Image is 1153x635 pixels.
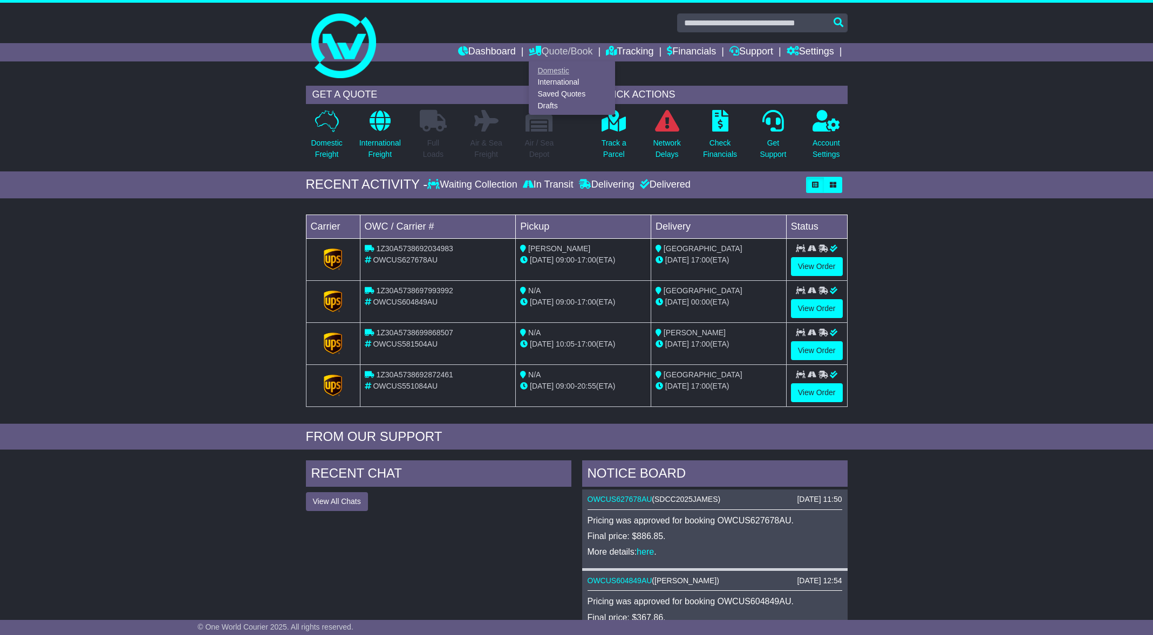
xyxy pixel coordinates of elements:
[525,137,554,160] p: Air / Sea Depot
[528,370,541,379] span: N/A
[520,179,576,191] div: In Transit
[576,179,637,191] div: Delivering
[556,298,575,306] span: 09:00
[373,340,438,348] span: OWCUS581504AU
[588,495,652,503] a: OWCUS627678AU
[310,109,343,166] a: DomesticFreight
[582,460,848,489] div: NOTICE BOARD
[760,137,786,160] p: Get Support
[664,286,742,295] span: [GEOGRAPHIC_DATA]
[656,254,782,266] div: (ETA)
[324,291,342,312] img: GetCarrierServiceLogo
[529,88,615,100] a: Saved Quotes
[306,86,561,104] div: GET A QUOTE
[311,137,342,160] p: Domestic Freight
[691,298,710,306] span: 00:00
[656,339,782,350] div: (ETA)
[520,296,646,308] div: - (ETA)
[529,43,592,61] a: Quote/Book
[376,286,453,295] span: 1Z30A5738697993992
[530,382,554,390] span: [DATE]
[530,298,554,306] span: [DATE]
[528,244,590,253] span: [PERSON_NAME]
[427,179,520,191] div: Waiting Collection
[577,256,596,264] span: 17:00
[588,547,842,557] p: More details: .
[588,596,842,606] p: Pricing was approved for booking OWCUS604849AU.
[577,382,596,390] span: 20:55
[373,382,438,390] span: OWCUS551084AU
[520,381,646,392] div: - (ETA)
[602,137,626,160] p: Track a Parcel
[420,137,447,160] p: Full Loads
[812,109,841,166] a: AccountSettings
[691,382,710,390] span: 17:00
[577,298,596,306] span: 17:00
[306,215,360,238] td: Carrier
[813,137,840,160] p: Account Settings
[797,495,842,504] div: [DATE] 11:50
[601,109,627,166] a: Track aParcel
[791,341,843,360] a: View Order
[556,340,575,348] span: 10:05
[520,254,646,266] div: - (ETA)
[588,576,652,585] a: OWCUS604849AU
[593,86,848,104] div: QUICK ACTIONS
[786,215,847,238] td: Status
[306,177,428,192] div: RECENT ACTIVITY -
[653,137,680,160] p: Network Delays
[359,137,401,160] p: International Freight
[530,256,554,264] span: [DATE]
[588,576,842,585] div: ( )
[702,109,738,166] a: CheckFinancials
[637,179,691,191] div: Delivered
[529,61,615,115] div: Quote/Book
[376,370,453,379] span: 1Z30A5738692872461
[652,109,681,166] a: NetworkDelays
[556,382,575,390] span: 09:00
[306,429,848,445] div: FROM OUR SUPPORT
[664,328,726,337] span: [PERSON_NAME]
[529,100,615,112] a: Drafts
[520,339,646,350] div: - (ETA)
[458,43,516,61] a: Dashboard
[373,256,438,264] span: OWCUS627678AU
[359,109,401,166] a: InternationalFreight
[691,256,710,264] span: 17:00
[665,382,689,390] span: [DATE]
[791,383,843,402] a: View Order
[197,623,353,631] span: © One World Courier 2025. All rights reserved.
[306,460,571,489] div: RECENT CHAT
[470,137,502,160] p: Air & Sea Freight
[665,298,689,306] span: [DATE]
[516,215,651,238] td: Pickup
[665,340,689,348] span: [DATE]
[556,256,575,264] span: 09:00
[376,328,453,337] span: 1Z30A5738699868507
[306,492,368,511] button: View All Chats
[759,109,787,166] a: GetSupport
[791,257,843,276] a: View Order
[324,333,342,354] img: GetCarrierServiceLogo
[665,256,689,264] span: [DATE]
[637,547,654,556] a: here
[667,43,716,61] a: Financials
[324,375,342,396] img: GetCarrierServiceLogo
[703,137,737,160] p: Check Financials
[577,340,596,348] span: 17:00
[691,340,710,348] span: 17:00
[588,495,842,504] div: ( )
[797,576,842,585] div: [DATE] 12:54
[651,215,786,238] td: Delivery
[588,515,842,526] p: Pricing was approved for booking OWCUS627678AU.
[324,249,342,270] img: GetCarrierServiceLogo
[373,298,438,306] span: OWCUS604849AU
[729,43,773,61] a: Support
[664,244,742,253] span: [GEOGRAPHIC_DATA]
[588,531,842,541] p: Final price: $886.85.
[664,370,742,379] span: [GEOGRAPHIC_DATA]
[529,77,615,88] a: International
[654,495,718,503] span: SDCC2025JAMES
[360,215,516,238] td: OWC / Carrier #
[588,612,842,623] p: Final price: $367.86.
